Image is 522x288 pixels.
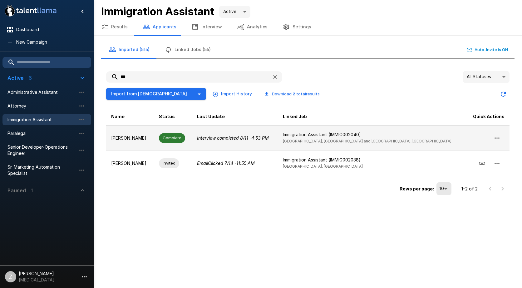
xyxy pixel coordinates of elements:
button: Auto-Invite is ON [465,45,510,55]
th: Name [106,108,154,126]
button: Interview [184,18,229,36]
b: 2 [293,91,295,96]
button: Results [94,18,135,36]
th: Quick Actions [466,108,510,126]
th: Status [154,108,192,126]
span: [GEOGRAPHIC_DATA], [GEOGRAPHIC_DATA] and [GEOGRAPHIC_DATA], [GEOGRAPHIC_DATA] [283,139,451,143]
span: [GEOGRAPHIC_DATA], [GEOGRAPHIC_DATA] [283,164,363,169]
p: [PERSON_NAME] [111,135,149,141]
div: All Statuses [463,71,510,83]
span: Copy Interview Link [475,160,490,165]
p: 1–2 of 2 [461,186,478,192]
button: Import from [DEMOGRAPHIC_DATA] [106,88,192,100]
button: Applicants [135,18,184,36]
th: Last Update [192,108,278,126]
p: Immigration Assistant (IMMIG002040) [283,132,461,138]
th: Linked Job [278,108,466,126]
b: Immigration Assistant [101,5,214,18]
button: Download 2 totalresults [259,89,325,99]
p: Immigration Assistant (IMMIG002038) [283,157,461,163]
i: Email Clicked 7/14 - 11:55 AM [197,161,255,166]
button: Settings [275,18,319,36]
button: Analytics [229,18,275,36]
div: Active [219,6,250,18]
button: Imported (515) [101,41,157,58]
span: Invited [159,160,179,166]
button: Linked Jobs (55) [157,41,218,58]
div: 10 [436,182,451,195]
i: Interview completed 8/11 - 4:53 PM [197,135,269,141]
p: Rows per page: [400,186,434,192]
span: Complete [159,135,185,141]
button: Import History [211,88,254,100]
button: Updated Today - 5:24 PM [497,88,510,100]
p: [PERSON_NAME] [111,160,149,166]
